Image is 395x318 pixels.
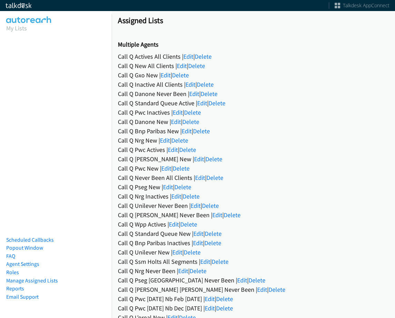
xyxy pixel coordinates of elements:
a: Delete [206,174,223,182]
a: Delete [202,202,219,210]
a: Edit [195,174,205,182]
a: Popout Window [6,244,43,251]
a: Talkdesk AppConnect [335,2,389,9]
div: Call Q Wpp Actives | | [118,220,389,229]
div: Call Q Pseg [GEOGRAPHIC_DATA] Never Been | | [118,276,389,285]
a: Edit [212,211,222,219]
a: Delete [216,295,233,303]
h2: Multiple Agents [118,41,389,49]
a: Edit [172,248,182,256]
a: Scheduled Callbacks [6,237,54,243]
a: Roles [6,269,19,276]
a: Delete [195,52,212,60]
div: Call Q Actives All Clients | | [118,52,389,61]
div: Call Q Pseg New | | [118,182,389,192]
div: Call Q Standard Queue Active | | [118,98,389,108]
a: Delete [201,90,217,98]
a: Edit [171,192,181,200]
a: Edit [194,155,204,163]
a: FAQ [6,253,15,259]
a: Edit [160,136,170,144]
div: Call Q Gxo New | | [118,70,389,80]
a: Delete [224,211,241,219]
div: Call Q [PERSON_NAME] New | | [118,154,389,164]
div: Call Q Unilever Never Been | | [118,201,389,210]
a: Edit [200,258,210,266]
a: Edit [183,52,193,60]
a: Edit [178,267,188,275]
a: Delete [193,127,210,135]
div: Call Q Pwc Inactives | | [118,108,389,117]
a: Edit [197,99,207,107]
a: Edit [161,164,171,172]
a: Edit [237,276,247,284]
a: Delete [204,239,221,247]
div: Call Q Never Been All Clients | | [118,173,389,182]
a: Delete [212,258,229,266]
a: Edit [171,118,181,126]
a: Edit [161,71,171,79]
a: Delete [173,164,190,172]
a: Delete [183,192,200,200]
a: Edit [191,202,201,210]
h1: Assigned Lists [118,16,389,25]
a: Delete [190,267,206,275]
a: Edit [193,230,203,238]
a: Edit [177,62,187,70]
a: Delete [171,136,188,144]
a: Delete [209,99,225,107]
div: Call Q Pwc [DATE] Nb Feb [DATE] | | [118,294,389,303]
a: Edit [205,304,215,312]
a: Edit [185,80,195,88]
a: Delete [184,108,201,116]
a: Delete [184,248,201,256]
a: Edit [205,295,215,303]
div: Call Q Pwc [DATE] Nb Dec [DATE] | | [118,303,389,313]
a: Delete [174,183,191,191]
div: Call Q Bnp Paribas New | | [118,126,389,136]
div: Call Q [PERSON_NAME] Never Been | | [118,210,389,220]
div: Call Q Danone New | | [118,117,389,126]
a: Edit [168,146,178,154]
div: Call Q [PERSON_NAME] [PERSON_NAME] Never Been | | [118,285,389,294]
a: Delete [269,286,285,293]
a: Delete [205,230,222,238]
a: Delete [180,220,197,228]
a: Reports [6,285,24,292]
a: Delete [172,71,189,79]
a: Delete [216,304,233,312]
div: Call Q Bnp Paribas Inactives | | [118,238,389,248]
div: Call Q Standard Queue New | | [118,229,389,238]
div: Call Q Nrg Inactives | | [118,192,389,201]
a: Delete [179,146,196,154]
div: Call Q Nrg New | | [118,136,389,145]
div: Call Q New All Clients | | [118,61,389,70]
a: Delete [205,155,222,163]
a: Agent Settings [6,261,39,267]
a: Manage Assigned Lists [6,277,58,284]
div: Call Q Pwc Actives | | [118,145,389,154]
a: Edit [163,183,173,191]
a: Edit [169,220,179,228]
div: Call Q Unilever New | | [118,248,389,257]
a: Edit [173,108,183,116]
div: Call Q Ssm Holts All Segments | | [118,257,389,266]
a: Delete [197,80,214,88]
a: Delete [182,118,199,126]
a: My Lists [6,24,27,32]
div: Call Q Nrg Never Been | | [118,266,389,276]
div: Call Q Danone Never Been | | [118,89,389,98]
div: Call Q Inactive All Clients | | [118,80,389,89]
a: Delete [188,62,205,70]
a: Edit [257,286,267,293]
div: Call Q Pwc New | | [118,164,389,173]
a: Edit [189,90,199,98]
a: Edit [193,239,203,247]
a: Edit [182,127,192,135]
a: Delete [249,276,265,284]
a: Email Support [6,293,39,300]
